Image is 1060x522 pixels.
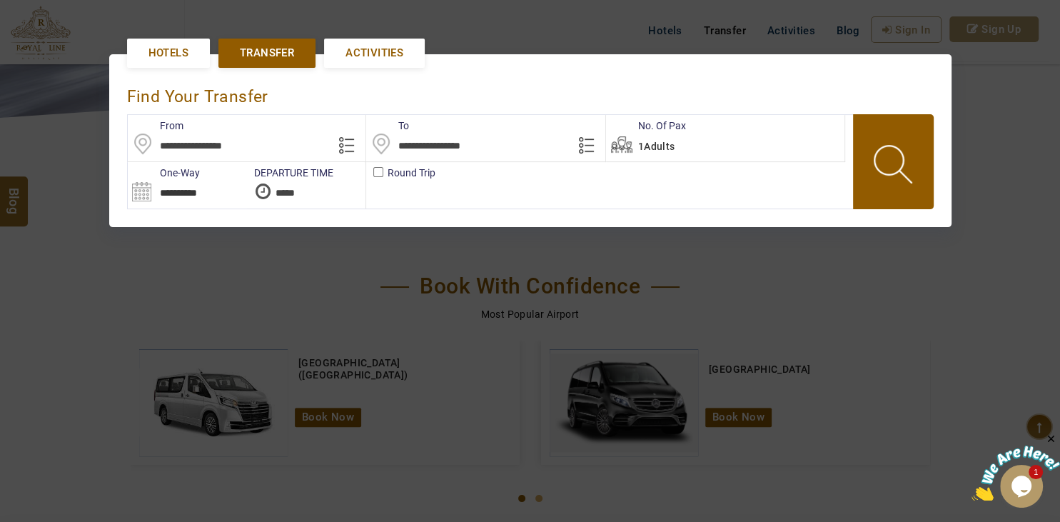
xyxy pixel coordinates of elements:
[971,433,1060,501] iframe: chat widget
[366,166,388,180] label: Round Trip
[638,141,675,152] span: 1Adults
[128,119,183,133] label: From
[324,39,425,68] a: Activities
[148,46,188,61] span: Hotels
[247,166,333,180] label: DEPARTURE TIME
[240,46,294,61] span: Transfer
[345,46,403,61] span: Activities
[127,72,272,114] div: Find Your Transfer
[218,39,316,68] a: Transfer
[366,119,409,133] label: To
[127,39,210,68] a: Hotels
[128,166,200,180] label: One-Way
[606,119,686,133] label: No. Of Pax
